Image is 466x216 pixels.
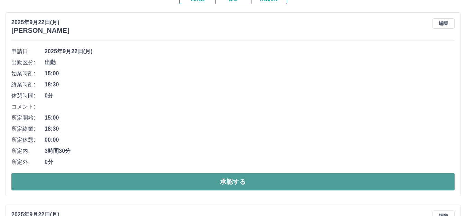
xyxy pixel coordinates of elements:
p: 2025年9月22日(月) [11,18,69,27]
span: 18:30 [45,81,455,89]
span: 2025年9月22日(月) [45,47,455,56]
button: 編集 [432,18,455,29]
span: 所定終業: [11,125,45,133]
h3: [PERSON_NAME] [11,27,69,35]
span: 15:00 [45,69,455,78]
span: 0分 [45,158,455,166]
span: 3時間30分 [45,147,455,155]
span: コメント: [11,103,45,111]
span: 始業時刻: [11,69,45,78]
span: 所定外: [11,158,45,166]
span: 0分 [45,92,455,100]
span: 出勤 [45,58,455,67]
span: 出勤区分: [11,58,45,67]
span: 00:00 [45,136,455,144]
span: 所定内: [11,147,45,155]
span: 18:30 [45,125,455,133]
span: 所定休憩: [11,136,45,144]
span: 終業時刻: [11,81,45,89]
button: 承認する [11,173,455,190]
span: 15:00 [45,114,455,122]
span: 休憩時間: [11,92,45,100]
span: 申請日: [11,47,45,56]
span: 所定開始: [11,114,45,122]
